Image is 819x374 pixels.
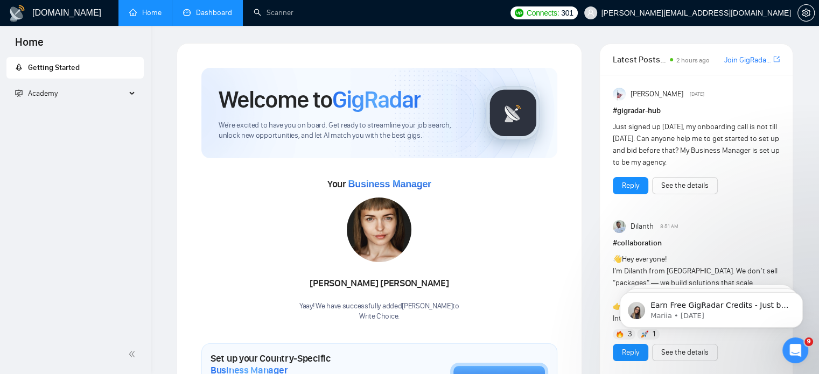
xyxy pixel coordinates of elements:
span: Business Manager [348,179,431,189]
a: Reply [622,347,639,358]
img: logo [9,5,26,22]
button: See the details [652,344,718,361]
a: setting [797,9,815,17]
h1: # collaboration [613,237,780,249]
button: See the details [652,177,718,194]
a: export [773,54,780,65]
span: Academy [28,89,58,98]
span: Connects: [527,7,559,19]
span: [PERSON_NAME] [630,88,683,100]
span: 9 [804,337,813,346]
span: 👋 [613,255,622,264]
span: rocket [15,63,23,71]
img: 1706116532712-multi-8.jpg [347,197,411,262]
a: See the details [661,180,709,192]
span: user [587,9,594,17]
span: fund-projection-screen [15,89,23,97]
div: [PERSON_NAME] [PERSON_NAME] [299,274,459,293]
button: Reply [613,177,648,194]
span: double-left [128,349,139,359]
h1: Welcome to [219,85,421,114]
span: GigRadar [332,85,421,114]
div: Yaay! We have successfully added [PERSON_NAME] to [299,301,459,322]
span: 301 [561,7,573,19]
button: Reply [613,344,648,361]
h1: # gigradar-hub [613,105,780,117]
a: Join GigRadar Slack Community [724,54,771,66]
span: We're excited to have you on board. Get ready to streamline your job search, unlock new opportuni... [219,121,469,141]
span: Getting Started [28,63,80,72]
a: dashboardDashboard [183,8,232,17]
span: Academy [15,89,58,98]
a: searchScanner [254,8,293,17]
span: Dilanth [630,221,653,232]
span: Just signed up [DATE], my onboarding call is not till [DATE]. Can anyone help me to get started t... [613,122,780,167]
span: setting [798,9,814,17]
iframe: Intercom notifications message [604,270,819,345]
iframe: Intercom live chat [782,337,808,363]
a: homeHome [129,8,162,17]
span: 8:51 AM [660,222,678,231]
a: See the details [661,347,709,358]
img: gigradar-logo.png [486,86,540,140]
span: export [773,55,780,63]
img: Dilanth [613,220,626,233]
a: Reply [622,180,639,192]
span: [DATE] [690,89,704,99]
p: Write Choice . [299,312,459,322]
span: Your [327,178,431,190]
img: Anisuzzaman Khan [613,88,626,101]
img: upwork-logo.png [515,9,523,17]
li: Getting Started [6,57,144,79]
span: Hey everyone! I’m Dilanth from [GEOGRAPHIC_DATA]. We don’t sell “packages” — we build solutions t... [613,255,778,323]
span: Latest Posts from the GigRadar Community [613,53,667,66]
button: setting [797,4,815,22]
span: 2 hours ago [676,57,710,64]
span: Home [6,34,52,57]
